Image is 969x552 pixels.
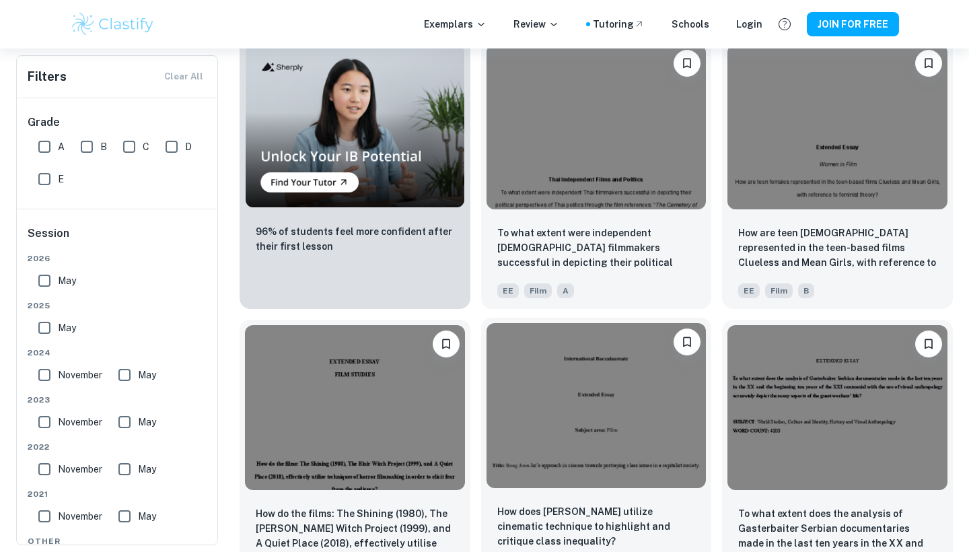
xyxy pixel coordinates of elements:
[593,17,645,32] a: Tutoring
[738,283,760,298] span: EE
[513,17,559,32] p: Review
[424,17,487,32] p: Exemplars
[143,139,149,154] span: C
[256,224,454,254] p: 96% of students feel more confident after their first lesson
[185,139,192,154] span: D
[738,226,937,271] p: How are teen females represented in the teen-based films Clueless and Mean Girls, with reference ...
[524,283,552,298] span: Film
[738,506,937,552] p: To what extent does the analysis of Gasterbaiter Serbian documentaries made in the last ten years...
[138,368,156,382] span: May
[28,394,208,406] span: 2023
[807,12,899,36] button: JOIN FOR FREE
[915,331,942,357] button: Please log in to bookmark exemplars
[798,283,814,298] span: B
[28,347,208,359] span: 2024
[58,320,76,335] span: May
[58,172,64,186] span: E
[736,17,762,32] a: Login
[240,39,470,309] a: Thumbnail96% of students feel more confident after their first lesson
[722,39,953,309] a: Please log in to bookmark exemplarsHow are teen females represented in the teen-based films Cluel...
[138,509,156,524] span: May
[28,226,208,252] h6: Session
[58,368,102,382] span: November
[28,67,67,86] h6: Filters
[256,506,454,552] p: How do the films: The Shining (1980), The Blair Witch Project (1999), and A Quiet Place (2018), e...
[487,323,707,488] img: Film EE example thumbnail: How does Bong Joon-ho utilize cinematic
[674,50,701,77] button: Please log in to bookmark exemplars
[245,325,465,490] img: Film EE example thumbnail: How do the films: The Shining (1980), Th
[28,114,208,131] h6: Grade
[672,17,709,32] a: Schools
[138,415,156,429] span: May
[497,504,696,549] p: How does Bong Joon-ho utilize cinematic technique to highlight and critique class inequality?
[674,329,701,355] button: Please log in to bookmark exemplars
[58,509,102,524] span: November
[28,488,208,500] span: 2021
[497,226,696,271] p: To what extent were independent Thai filmmakers successful in depicting their political perspecti...
[245,44,465,208] img: Thumbnail
[28,535,208,547] span: Other
[28,441,208,453] span: 2022
[28,300,208,312] span: 2025
[58,139,65,154] span: A
[727,44,947,209] img: Film EE example thumbnail: How are teen females represented in the
[765,283,793,298] span: Film
[557,283,574,298] span: A
[70,11,155,38] img: Clastify logo
[433,331,460,357] button: Please log in to bookmark exemplars
[58,273,76,288] span: May
[138,462,156,477] span: May
[915,50,942,77] button: Please log in to bookmark exemplars
[497,283,519,298] span: EE
[727,325,947,490] img: Film EE example thumbnail: To what extent does the analysis of Gast
[58,415,102,429] span: November
[773,13,796,36] button: Help and Feedback
[100,139,107,154] span: B
[58,462,102,477] span: November
[481,39,712,309] a: Please log in to bookmark exemplarsTo what extent were independent Thai filmmakers successful in ...
[28,252,208,265] span: 2026
[487,44,707,209] img: Film EE example thumbnail: To what extent were independent Thai fil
